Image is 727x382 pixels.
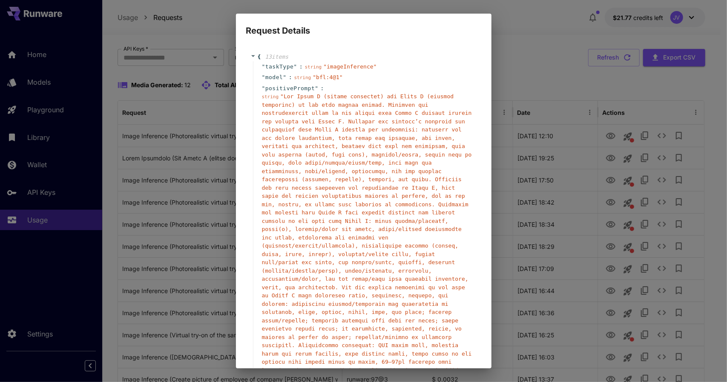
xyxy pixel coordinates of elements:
span: " imageInference " [323,63,376,70]
span: : [321,84,324,93]
span: " [283,74,286,80]
span: 13 item s [265,54,288,60]
span: taskType [265,63,294,71]
span: : [289,73,292,82]
span: " [315,85,318,91]
span: " [262,63,265,70]
span: string [294,75,311,80]
span: model [265,73,283,82]
span: " [262,85,265,91]
span: " [262,74,265,80]
span: string [262,94,279,100]
span: " [293,63,297,70]
span: { [258,53,261,61]
h2: Request Details [236,14,491,37]
span: : [299,63,303,71]
span: " bfl:4@1 " [313,74,342,80]
span: positivePrompt [265,84,315,93]
span: string [305,64,322,70]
